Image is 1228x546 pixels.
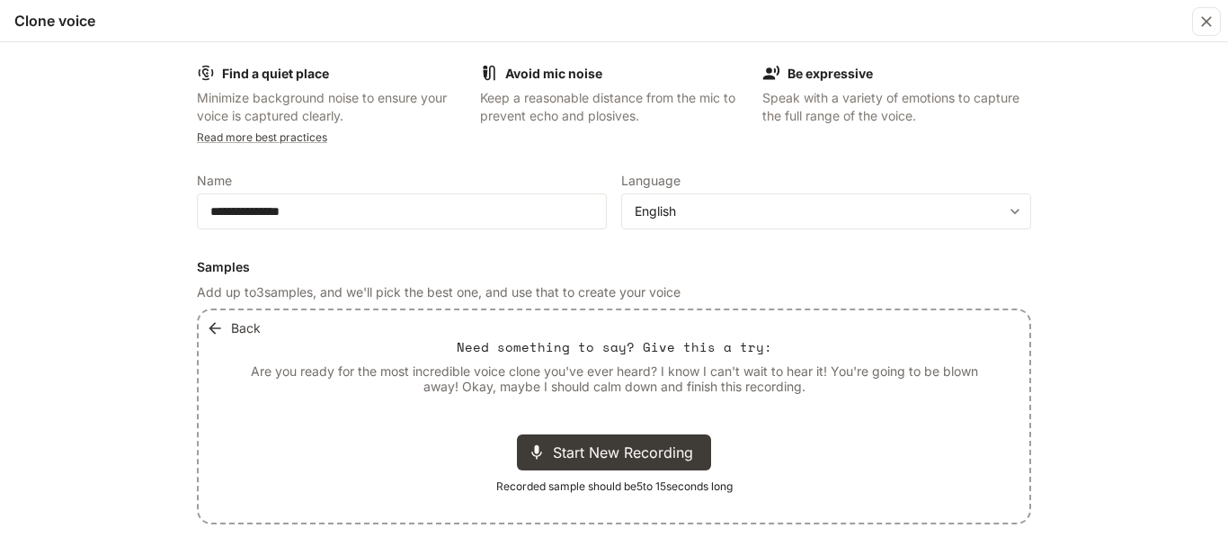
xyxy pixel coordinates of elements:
[14,11,95,31] h5: Clone voice
[197,175,232,187] p: Name
[553,442,704,463] span: Start New Recording
[622,202,1030,220] div: English
[762,89,1031,125] p: Speak with a variety of emotions to capture the full range of the voice.
[505,66,602,81] b: Avoid mic noise
[480,89,749,125] p: Keep a reasonable distance from the mic to prevent echo and plosives.
[457,338,772,356] p: Need something to say? Give this a try:
[197,283,1031,301] p: Add up to 3 samples, and we'll pick the best one, and use that to create your voice
[496,478,733,496] span: Recorded sample should be 5 to 15 seconds long
[788,66,873,81] b: Be expressive
[197,89,466,125] p: Minimize background noise to ensure your voice is captured clearly.
[197,130,327,144] a: Read more best practices
[635,202,1001,220] div: English
[242,363,986,395] p: Are you ready for the most incredible voice clone you've ever heard? I know I can't wait to hear ...
[517,434,711,470] div: Start New Recording
[202,310,268,346] button: Back
[621,175,681,187] p: Language
[197,258,1031,276] h6: Samples
[222,66,329,81] b: Find a quiet place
